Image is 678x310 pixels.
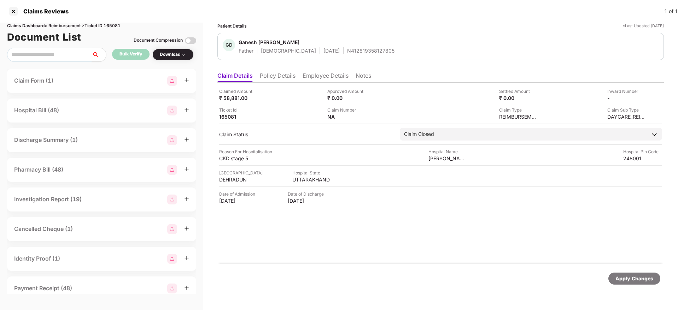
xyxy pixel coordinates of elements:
[184,285,189,290] span: plus
[323,47,340,54] div: [DATE]
[167,284,177,293] img: svg+xml;base64,PHN2ZyBpZD0iR3JvdXBfMjg4MTMiIGRhdGEtbmFtZT0iR3JvdXAgMjg4MTMiIHhtbG5zPSJodHRwOi8vd3...
[292,176,331,183] div: UTTARAKHAND
[217,72,253,82] li: Claim Details
[184,137,189,142] span: plus
[14,284,72,293] div: Payment Receipt (48)
[239,39,299,46] div: Ganesh [PERSON_NAME]
[664,7,678,15] div: 1 of 1
[327,107,366,113] div: Claim Number
[623,23,664,29] div: *Last Updated [DATE]
[499,107,538,113] div: Claim Type
[181,52,186,58] img: svg+xml;base64,PHN2ZyBpZD0iRHJvcGRvd24tMzJ4MzIiIHhtbG5zPSJodHRwOi8vd3d3LnczLm9yZy8yMDAwL3N2ZyIgd2...
[14,254,60,263] div: Identity Proof (1)
[239,47,253,54] div: Father
[607,113,646,120] div: DAYCARE_REIMBURSEMENT
[184,167,189,172] span: plus
[184,196,189,201] span: plus
[327,113,366,120] div: NA
[607,95,646,101] div: -
[219,113,258,120] div: 165081
[167,106,177,115] img: svg+xml;base64,PHN2ZyBpZD0iR3JvdXBfMjg4MTMiIGRhdGEtbmFtZT0iR3JvdXAgMjg4MTMiIHhtbG5zPSJodHRwOi8vd3...
[92,52,106,58] span: search
[499,95,538,101] div: ₹ 0.00
[288,197,327,204] div: [DATE]
[428,148,467,155] div: Hospital Name
[14,136,78,144] div: Discharge Summary (1)
[19,8,69,15] div: Claims Reviews
[219,107,258,113] div: Ticket Id
[651,131,658,138] img: downArrowIcon
[623,148,662,155] div: Hospital Pin Code
[119,51,142,58] div: Bulk Verify
[167,224,177,234] img: svg+xml;base64,PHN2ZyBpZD0iR3JvdXBfMjg4MTMiIGRhdGEtbmFtZT0iR3JvdXAgMjg4MTMiIHhtbG5zPSJodHRwOi8vd3...
[219,148,272,155] div: Reason For Hospitalisation
[219,131,393,138] div: Claim Status
[219,191,258,197] div: Date of Admission
[14,195,82,204] div: Investigation Report (19)
[288,191,327,197] div: Date of Discharge
[261,47,316,54] div: [DEMOGRAPHIC_DATA]
[292,169,331,176] div: Hospital State
[219,95,258,101] div: ₹ 58,881.00
[14,225,73,233] div: Cancelled Cheque (1)
[404,130,434,138] div: Claim Closed
[219,176,258,183] div: DEHRADUN
[160,51,186,58] div: Download
[167,254,177,264] img: svg+xml;base64,PHN2ZyBpZD0iR3JvdXBfMjg4MTMiIGRhdGEtbmFtZT0iR3JvdXAgMjg4MTMiIHhtbG5zPSJodHRwOi8vd3...
[7,23,196,29] div: Claims Dashboard > Reimbursement > Ticket ID 165081
[92,48,106,62] button: search
[219,169,263,176] div: [GEOGRAPHIC_DATA]
[356,72,371,82] li: Notes
[615,275,653,282] div: Apply Changes
[167,165,177,175] img: svg+xml;base64,PHN2ZyBpZD0iR3JvdXBfMjg4MTMiIGRhdGEtbmFtZT0iR3JvdXAgMjg4MTMiIHhtbG5zPSJodHRwOi8vd3...
[134,37,183,44] div: Document Compression
[607,107,646,113] div: Claim Sub Type
[327,88,366,95] div: Approved Amount
[223,39,235,51] div: GD
[184,226,189,231] span: plus
[607,88,646,95] div: Inward Number
[623,155,662,162] div: 248001
[219,88,258,95] div: Claimed Amount
[499,113,538,120] div: REIMBURSEMENT
[14,76,53,85] div: Claim Form (1)
[167,76,177,86] img: svg+xml;base64,PHN2ZyBpZD0iR3JvdXBfMjg4MTMiIGRhdGEtbmFtZT0iR3JvdXAgMjg4MTMiIHhtbG5zPSJodHRwOi8vd3...
[217,23,247,29] div: Patient Details
[14,106,59,115] div: Hospital Bill (48)
[7,29,81,45] h1: Document List
[219,197,258,204] div: [DATE]
[428,155,467,162] div: [PERSON_NAME] super speciality hospital and research center
[347,47,394,54] div: N412819358127805
[184,107,189,112] span: plus
[167,135,177,145] img: svg+xml;base64,PHN2ZyBpZD0iR3JvdXBfMjg4MTMiIGRhdGEtbmFtZT0iR3JvdXAgMjg4MTMiIHhtbG5zPSJodHRwOi8vd3...
[184,78,189,83] span: plus
[14,165,63,174] div: Pharmacy Bill (48)
[499,88,538,95] div: Settled Amount
[303,72,349,82] li: Employee Details
[184,256,189,261] span: plus
[185,35,196,46] img: svg+xml;base64,PHN2ZyBpZD0iVG9nZ2xlLTMyeDMyIiB4bWxucz0iaHR0cDovL3d3dy53My5vcmcvMjAwMC9zdmciIHdpZH...
[327,95,366,101] div: ₹ 0.00
[219,155,258,162] div: CKD stage 5
[260,72,296,82] li: Policy Details
[167,195,177,204] img: svg+xml;base64,PHN2ZyBpZD0iR3JvdXBfMjg4MTMiIGRhdGEtbmFtZT0iR3JvdXAgMjg4MTMiIHhtbG5zPSJodHRwOi8vd3...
